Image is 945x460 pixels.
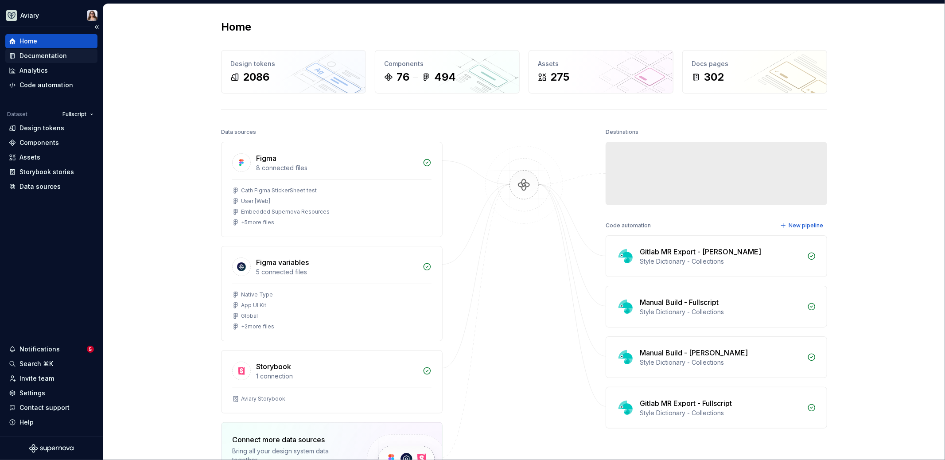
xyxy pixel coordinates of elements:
[19,374,54,383] div: Invite team
[232,434,352,445] div: Connect more data sources
[241,302,266,309] div: App UI Kit
[29,444,74,453] svg: Supernova Logo
[62,111,86,118] span: Fullscript
[538,59,664,68] div: Assets
[241,219,274,226] div: + 5 more files
[19,81,73,90] div: Code automation
[221,50,366,94] a: Design tokens2086
[606,219,651,232] div: Code automation
[789,222,823,229] span: New pipeline
[19,359,53,368] div: Search ⌘K
[241,312,258,320] div: Global
[19,345,60,354] div: Notifications
[19,153,40,162] div: Assets
[20,11,39,20] div: Aviary
[640,347,748,358] div: Manual Build - [PERSON_NAME]
[5,34,97,48] a: Home
[19,66,48,75] div: Analytics
[606,126,638,138] div: Destinations
[87,10,97,21] img: Brittany Hogg
[221,246,443,341] a: Figma variables5 connected filesNative TypeApp UI KitGlobal+2more files
[241,198,270,205] div: User [Web]
[221,350,443,413] a: Storybook1 connectionAviary Storybook
[5,371,97,386] a: Invite team
[241,187,317,194] div: Cath Figma StickerSheet test
[5,121,97,135] a: Design tokens
[434,70,456,84] div: 494
[5,342,97,356] button: Notifications5
[256,268,417,277] div: 5 connected files
[19,403,70,412] div: Contact support
[19,37,37,46] div: Home
[5,357,97,371] button: Search ⌘K
[241,395,285,402] div: Aviary Storybook
[640,358,802,367] div: Style Dictionary - Collections
[256,164,417,172] div: 8 connected files
[529,50,673,94] a: Assets275
[640,398,732,409] div: Gitlab MR Export - Fullscript
[19,182,61,191] div: Data sources
[375,50,520,94] a: Components76494
[5,415,97,429] button: Help
[256,153,276,164] div: Figma
[5,150,97,164] a: Assets
[5,136,97,150] a: Components
[6,10,17,21] img: 256e2c79-9abd-4d59-8978-03feab5a3943.png
[221,20,251,34] h2: Home
[5,78,97,92] a: Code automation
[640,246,761,257] div: Gitlab MR Export - [PERSON_NAME]
[221,126,256,138] div: Data sources
[241,291,273,298] div: Native Type
[19,418,34,427] div: Help
[19,51,67,60] div: Documentation
[5,386,97,400] a: Settings
[19,124,64,133] div: Design tokens
[241,208,330,215] div: Embedded Supernova Resources
[256,361,291,372] div: Storybook
[397,70,409,84] div: 76
[256,257,309,268] div: Figma variables
[5,165,97,179] a: Storybook stories
[243,70,269,84] div: 2086
[550,70,569,84] div: 275
[256,372,417,381] div: 1 connection
[221,142,443,237] a: Figma8 connected filesCath Figma StickerSheet testUser [Web]Embedded Supernova Resources+5more files
[2,6,101,25] button: AviaryBrittany Hogg
[640,308,802,316] div: Style Dictionary - Collections
[640,409,802,417] div: Style Dictionary - Collections
[704,70,724,84] div: 302
[87,346,94,353] span: 5
[19,389,45,398] div: Settings
[5,49,97,63] a: Documentation
[5,179,97,194] a: Data sources
[241,323,274,330] div: + 2 more files
[5,401,97,415] button: Contact support
[230,59,357,68] div: Design tokens
[58,108,97,121] button: Fullscript
[384,59,510,68] div: Components
[19,138,59,147] div: Components
[5,63,97,78] a: Analytics
[692,59,818,68] div: Docs pages
[7,111,27,118] div: Dataset
[778,219,827,232] button: New pipeline
[640,257,802,266] div: Style Dictionary - Collections
[682,50,827,94] a: Docs pages302
[19,168,74,176] div: Storybook stories
[90,21,103,33] button: Collapse sidebar
[640,297,719,308] div: Manual Build - Fullscript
